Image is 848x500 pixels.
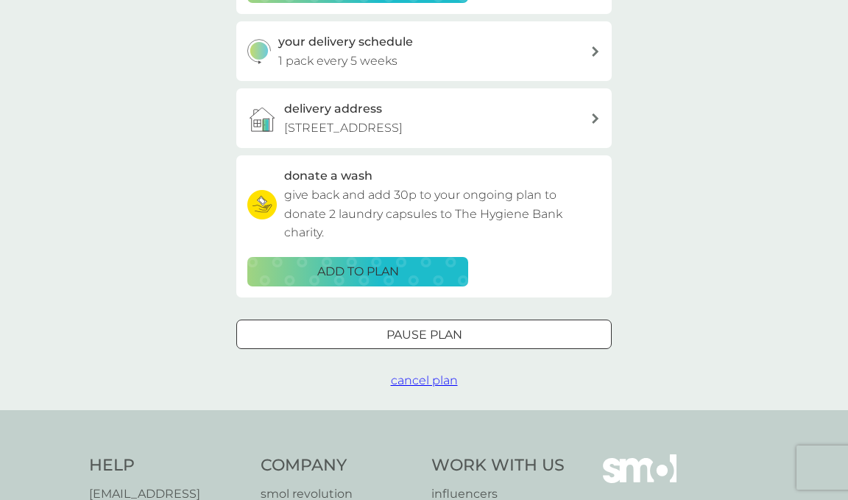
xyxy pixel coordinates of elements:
p: ADD TO PLAN [317,262,399,281]
h3: your delivery schedule [278,32,413,52]
h4: Company [261,454,417,477]
button: your delivery schedule1 pack every 5 weeks [236,21,612,81]
h4: Help [89,454,246,477]
span: cancel plan [391,373,458,387]
h3: delivery address [284,99,382,119]
h4: Work With Us [431,454,565,477]
p: [STREET_ADDRESS] [284,119,403,138]
a: delivery address[STREET_ADDRESS] [236,88,612,148]
p: Pause plan [386,325,462,345]
button: cancel plan [391,371,458,390]
p: 1 pack every 5 weeks [278,52,397,71]
p: give back and add 30p to your ongoing plan to donate 2 laundry capsules to The Hygiene Bank charity. [284,186,601,242]
button: ADD TO PLAN [247,257,468,286]
button: Pause plan [236,320,612,349]
h3: donate a wash [284,166,372,186]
